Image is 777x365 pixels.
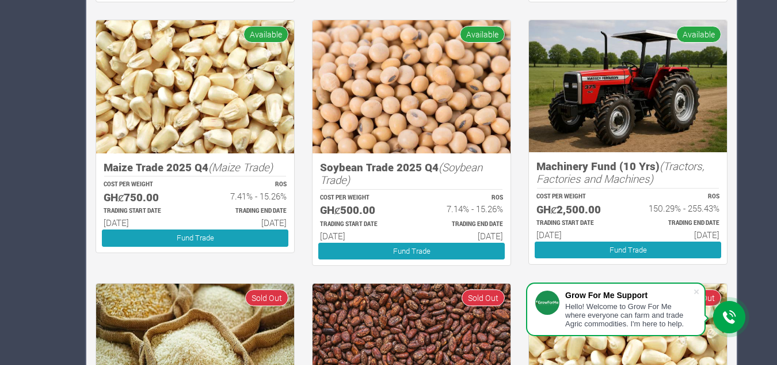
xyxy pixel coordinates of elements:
[422,231,503,241] h6: [DATE]
[320,194,401,202] p: COST PER WEIGHT
[529,20,727,152] img: growforme image
[536,160,719,186] h5: Machinery Fund (10 Yrs)
[320,160,482,187] i: (Soybean Trade)
[96,20,294,153] img: growforme image
[422,194,503,202] p: ROS
[535,242,721,258] a: Fund Trade
[245,289,288,306] span: Sold Out
[104,217,185,228] h6: [DATE]
[638,193,719,201] p: ROS
[422,220,503,229] p: Estimated Trading End Date
[638,203,719,213] h6: 150.29% - 255.43%
[638,219,719,228] p: Estimated Trading End Date
[104,207,185,216] p: Estimated Trading Start Date
[320,161,503,187] h5: Soybean Trade 2025 Q4
[565,291,693,300] div: Grow For Me Support
[313,20,511,153] img: growforme image
[536,219,618,228] p: Estimated Trading Start Date
[320,204,401,217] h5: GHȼ500.00
[536,203,618,216] h5: GHȼ2,500.00
[676,26,721,43] span: Available
[536,229,618,240] h6: [DATE]
[243,26,288,43] span: Available
[320,231,401,241] h6: [DATE]
[104,191,185,204] h5: GHȼ750.00
[536,159,704,186] i: (Tractors, Factories and Machines)
[205,217,287,228] h6: [DATE]
[536,193,618,201] p: COST PER WEIGHT
[422,204,503,214] h6: 7.14% - 15.26%
[460,26,505,43] span: Available
[565,302,693,328] div: Hello! Welcome to Grow For Me where everyone can farm and trade Agric commodities. I'm here to help.
[462,289,505,306] span: Sold Out
[205,180,287,189] p: ROS
[208,160,273,174] i: (Maize Trade)
[638,229,719,240] h6: [DATE]
[104,180,185,189] p: COST PER WEIGHT
[205,207,287,216] p: Estimated Trading End Date
[102,229,288,246] a: Fund Trade
[318,243,505,259] a: Fund Trade
[205,191,287,201] h6: 7.41% - 15.26%
[104,161,287,174] h5: Maize Trade 2025 Q4
[320,220,401,229] p: Estimated Trading Start Date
